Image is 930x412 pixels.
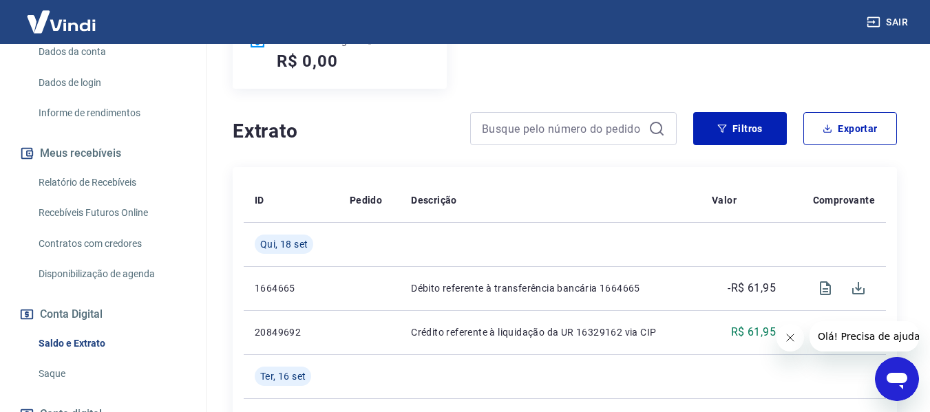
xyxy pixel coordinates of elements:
[411,193,457,207] p: Descrição
[842,272,875,305] span: Download
[411,281,690,295] p: Débito referente à transferência bancária 1664665
[255,325,328,339] p: 20849692
[33,38,189,66] a: Dados da conta
[260,237,308,251] span: Qui, 18 set
[693,112,787,145] button: Filtros
[33,99,189,127] a: Informe de rendimentos
[813,193,875,207] p: Comprovante
[33,360,189,388] a: Saque
[350,193,382,207] p: Pedido
[776,324,804,351] iframe: Fechar mensagem
[233,118,454,145] h4: Extrato
[277,50,338,72] h5: R$ 0,00
[33,69,189,97] a: Dados de login
[255,193,264,207] p: ID
[17,299,189,329] button: Conta Digital
[731,324,776,340] p: R$ 61,95
[712,193,737,207] p: Valor
[17,138,189,169] button: Meus recebíveis
[33,260,189,288] a: Disponibilização de agenda
[803,112,897,145] button: Exportar
[260,369,306,383] span: Ter, 16 set
[875,357,919,401] iframe: Botão para abrir a janela de mensagens
[33,329,189,358] a: Saldo e Extrato
[33,230,189,258] a: Contratos com credores
[255,281,328,295] p: 1664665
[411,325,690,339] p: Crédito referente à liquidação da UR 16329162 via CIP
[864,10,913,35] button: Sair
[482,118,643,139] input: Busque pelo número do pedido
[33,169,189,197] a: Relatório de Recebíveis
[33,199,189,227] a: Recebíveis Futuros Online
[728,280,776,296] p: -R$ 61,95
[809,272,842,305] span: Visualizar
[8,10,116,21] span: Olá! Precisa de ajuda?
[17,1,106,43] img: Vindi
[810,321,919,351] iframe: Mensagem da empresa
